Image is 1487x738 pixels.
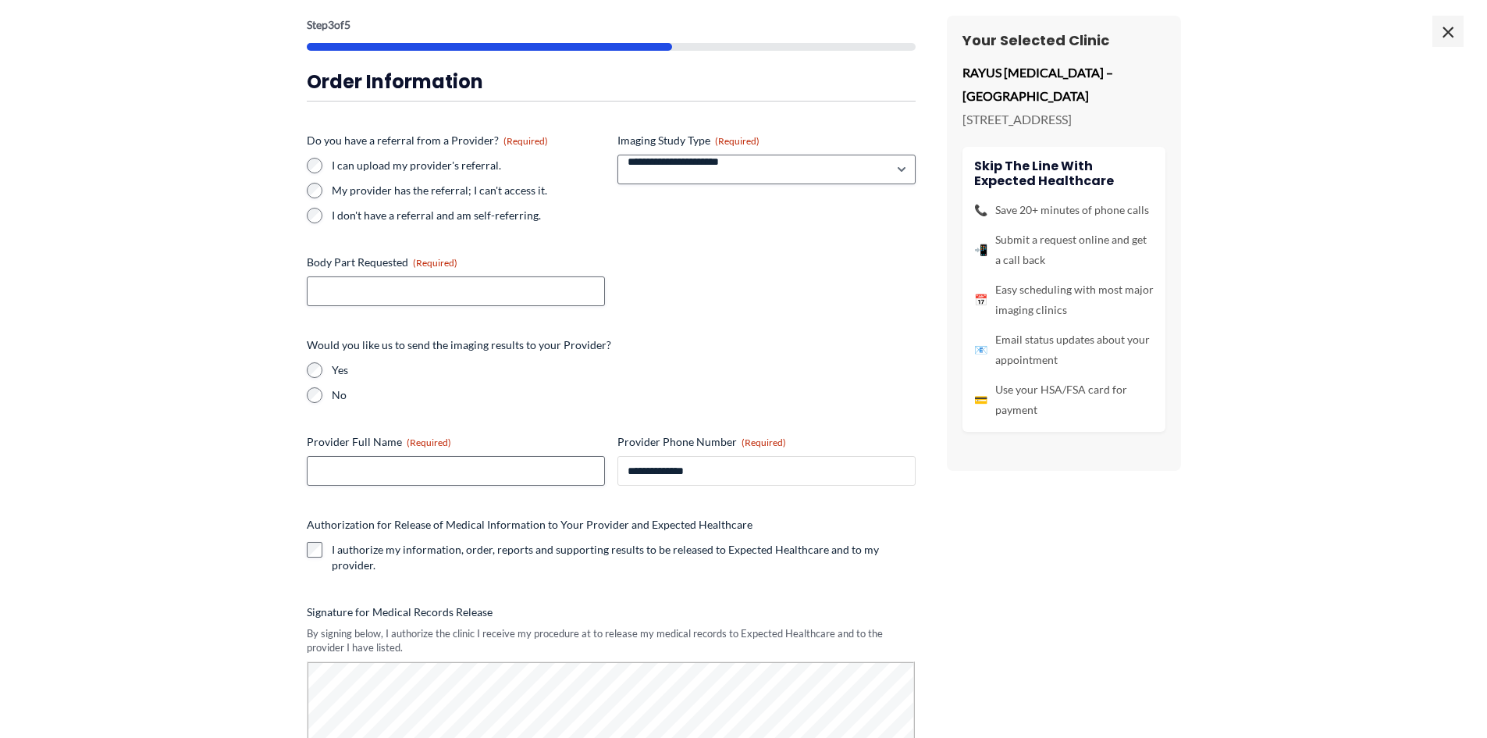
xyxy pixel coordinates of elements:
div: By signing below, I authorize the clinic I receive my procedure at to release my medical records ... [307,626,916,655]
label: Imaging Study Type [617,133,916,148]
span: 💳 [974,390,987,410]
h3: Order Information [307,70,916,94]
label: No [332,387,916,403]
p: RAYUS [MEDICAL_DATA] – [GEOGRAPHIC_DATA] [962,61,1165,107]
p: Step of [307,20,916,30]
label: I authorize my information, order, reports and supporting results to be released to Expected Heal... [332,542,916,573]
p: [STREET_ADDRESS] [962,108,1165,131]
label: Body Part Requested [307,255,605,270]
li: Easy scheduling with most major imaging clinics [974,280,1154,320]
label: I can upload my provider's referral. [332,158,605,173]
label: My provider has the referral; I can't access it. [332,183,605,198]
li: Use your HSA/FSA card for payment [974,380,1154,420]
label: Provider Phone Number [617,434,916,450]
span: (Required) [742,437,786,448]
span: 3 [328,18,334,31]
span: 📞 [974,200,987,220]
span: 5 [344,18,350,31]
li: Submit a request online and get a call back [974,230,1154,270]
legend: Would you like us to send the imaging results to your Provider? [307,337,611,353]
li: Email status updates about your appointment [974,330,1154,370]
label: Provider Full Name [307,434,605,450]
span: (Required) [407,437,451,448]
span: (Required) [503,135,548,147]
span: 📲 [974,240,987,260]
li: Save 20+ minutes of phone calls [974,200,1154,220]
span: 📅 [974,290,987,310]
span: (Required) [413,257,457,269]
legend: Do you have a referral from a Provider? [307,133,548,148]
h4: Skip the line with Expected Healthcare [974,159,1154,188]
span: 📧 [974,340,987,360]
h3: Your Selected Clinic [962,31,1165,49]
span: × [1432,16,1464,47]
span: (Required) [715,135,760,147]
label: Signature for Medical Records Release [307,604,916,620]
label: Yes [332,362,916,378]
label: I don't have a referral and am self-referring. [332,208,605,223]
legend: Authorization for Release of Medical Information to Your Provider and Expected Healthcare [307,517,752,533]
